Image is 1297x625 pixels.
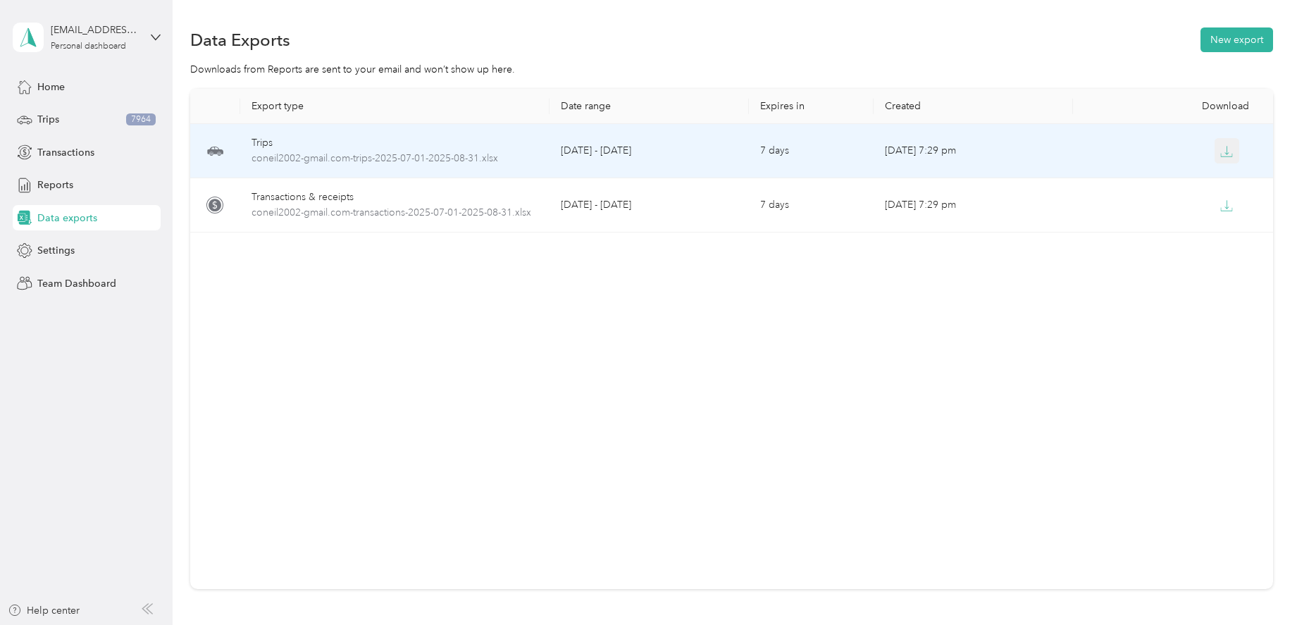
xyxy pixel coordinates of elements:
span: 7964 [126,113,156,126]
td: 7 days [749,124,874,178]
td: [DATE] 7:29 pm [874,124,1073,178]
div: Personal dashboard [51,42,126,51]
div: [EMAIL_ADDRESS][DOMAIN_NAME] [51,23,139,37]
td: [DATE] 7:29 pm [874,178,1073,233]
div: Trips [252,135,538,151]
td: [DATE] - [DATE] [550,124,749,178]
div: Download [1084,100,1261,112]
span: Team Dashboard [37,276,116,291]
span: Data exports [37,211,97,225]
div: Transactions & receipts [252,190,538,205]
span: Trips [37,112,59,127]
span: coneil2002-gmail.com-transactions-2025-07-01-2025-08-31.xlsx [252,205,538,221]
iframe: Everlance-gr Chat Button Frame [1218,546,1297,625]
h1: Data Exports [190,32,290,47]
span: coneil2002-gmail.com-trips-2025-07-01-2025-08-31.xlsx [252,151,538,166]
span: Reports [37,178,73,192]
th: Export type [240,89,550,124]
td: [DATE] - [DATE] [550,178,749,233]
span: Home [37,80,65,94]
button: Help center [8,603,80,618]
button: New export [1200,27,1273,52]
span: Settings [37,243,75,258]
td: 7 days [749,178,874,233]
th: Date range [550,89,749,124]
span: Transactions [37,145,94,160]
th: Expires in [749,89,874,124]
div: Downloads from Reports are sent to your email and won’t show up here. [190,62,1273,77]
th: Created [874,89,1073,124]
